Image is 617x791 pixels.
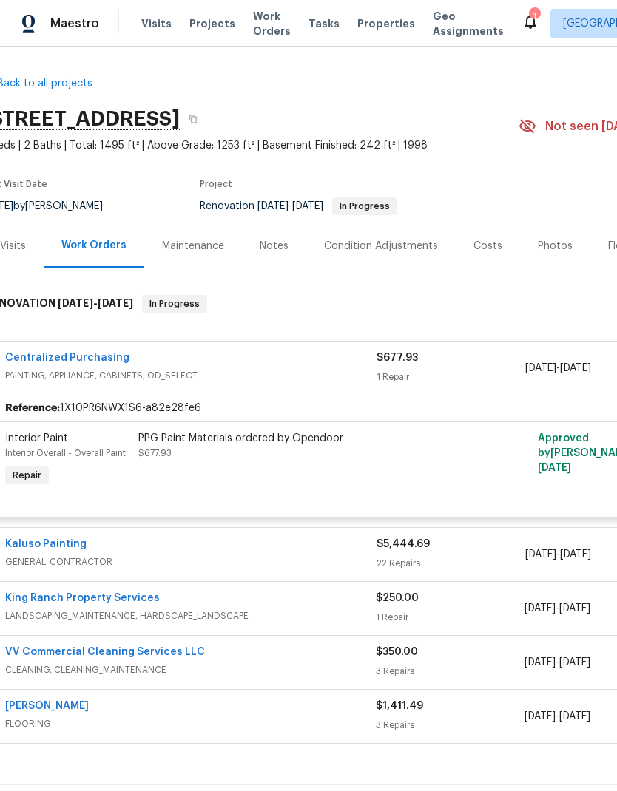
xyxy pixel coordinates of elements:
[189,16,235,31] span: Projects
[559,711,590,722] span: [DATE]
[5,701,89,711] a: [PERSON_NAME]
[5,554,377,569] span: GENERAL_CONTRACTOR
[525,549,556,560] span: [DATE]
[433,9,504,38] span: Geo Assignments
[5,662,376,677] span: CLEANING, CLEANING_MAINTENANCE
[58,298,93,308] span: [DATE]
[525,711,556,722] span: [DATE]
[525,547,591,562] span: -
[200,201,397,211] span: Renovation
[324,239,438,254] div: Condition Adjustments
[98,298,133,308] span: [DATE]
[525,657,556,668] span: [DATE]
[376,718,524,733] div: 3 Repairs
[138,449,172,458] span: $677.93
[376,610,524,625] div: 1 Repair
[5,716,376,731] span: FLOORING
[180,106,206,132] button: Copy Address
[5,593,160,603] a: King Ranch Property Services
[525,655,590,670] span: -
[260,239,289,254] div: Notes
[525,709,590,724] span: -
[138,431,462,446] div: PPG Paint Materials ordered by Opendoor
[377,370,525,384] div: 1 Repair
[50,16,99,31] span: Maestro
[525,361,591,376] span: -
[5,368,377,383] span: PAINTING, APPLIANCE, CABINETS, OD_SELECT
[525,601,590,616] span: -
[334,202,396,211] span: In Progress
[5,608,376,623] span: LANDSCAPING_MAINTENANCE, HARDSCAPE_LANDSCAPE
[525,603,556,614] span: [DATE]
[257,201,289,211] span: [DATE]
[257,201,323,211] span: -
[162,239,224,254] div: Maintenance
[58,298,133,308] span: -
[5,647,205,657] a: VV Commercial Cleaning Services LLC
[376,664,524,679] div: 3 Repairs
[473,239,502,254] div: Costs
[376,593,419,603] span: $250.00
[141,16,172,31] span: Visits
[5,539,87,549] a: Kaluso Painting
[377,353,418,363] span: $677.93
[529,9,539,24] div: 1
[559,657,590,668] span: [DATE]
[376,701,423,711] span: $1,411.49
[559,603,590,614] span: [DATE]
[560,363,591,373] span: [DATE]
[308,18,340,29] span: Tasks
[253,9,291,38] span: Work Orders
[538,463,571,473] span: [DATE]
[292,201,323,211] span: [DATE]
[377,556,525,571] div: 22 Repairs
[5,449,126,458] span: Interior Overall - Overall Paint
[5,353,129,363] a: Centralized Purchasing
[376,647,418,657] span: $350.00
[7,468,47,483] span: Repair
[5,401,60,415] b: Reference:
[377,539,430,549] span: $5,444.69
[357,16,415,31] span: Properties
[61,238,127,253] div: Work Orders
[200,180,232,189] span: Project
[144,296,206,311] span: In Progress
[538,239,573,254] div: Photos
[560,549,591,560] span: [DATE]
[5,433,68,444] span: Interior Paint
[525,363,556,373] span: [DATE]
